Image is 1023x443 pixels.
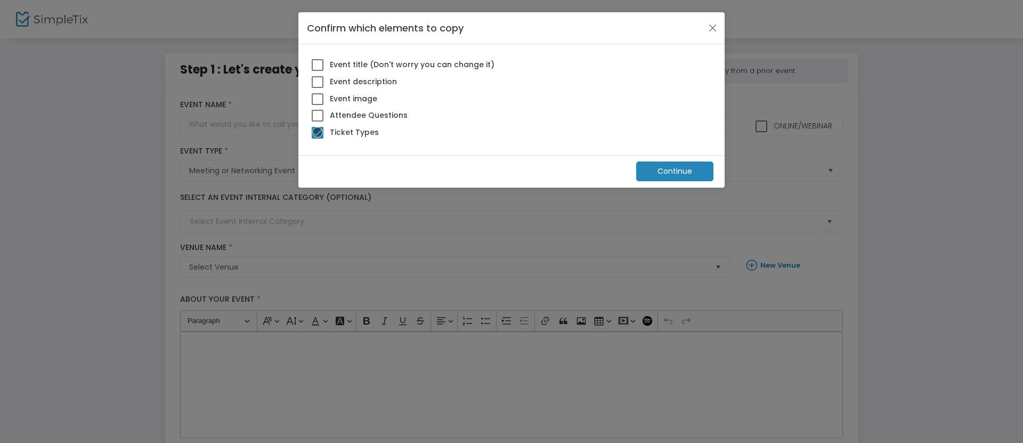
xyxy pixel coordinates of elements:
span: Ticket Types [328,127,379,138]
span: Event image [328,93,377,104]
button: Close [706,21,720,35]
h4: Confirm which elements to copy [307,21,464,35]
m-button: Continue [636,162,713,181]
span: Attendee Questions [328,110,408,120]
span: Event title (Don't worry you can change it) [328,59,494,70]
span: Event description [328,76,397,87]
